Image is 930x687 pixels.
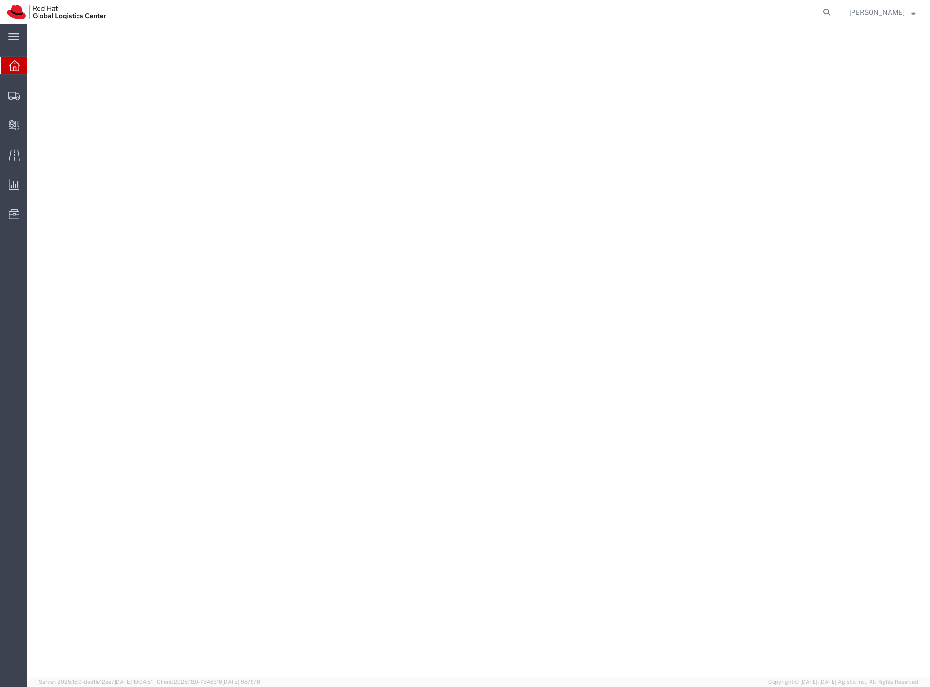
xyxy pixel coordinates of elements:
[115,679,153,685] span: [DATE] 10:04:51
[222,679,260,685] span: [DATE] 08:10:16
[27,24,930,677] iframe: FS Legacy Container
[157,679,260,685] span: Client: 2025.18.0-7346316
[849,6,916,18] button: [PERSON_NAME]
[849,7,905,18] span: Filip Lizuch
[768,678,918,686] span: Copyright © [DATE]-[DATE] Agistix Inc., All Rights Reserved
[39,679,153,685] span: Server: 2025.18.0-daa1fe12ee7
[7,5,106,19] img: logo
